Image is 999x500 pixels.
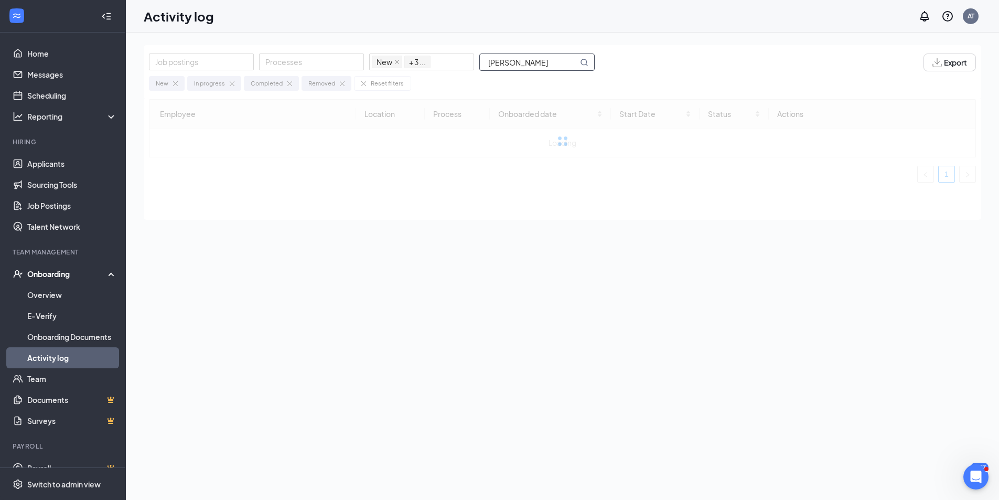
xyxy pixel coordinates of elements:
span: Export [944,59,967,66]
div: Payroll [13,442,115,451]
span: New [372,56,402,68]
svg: QuestionInfo [941,10,954,23]
iframe: Intercom live chat [963,464,989,490]
div: 4907 [971,463,989,472]
svg: Analysis [13,111,23,122]
button: Export [923,54,976,71]
div: Completed [251,79,283,88]
div: Reporting [27,111,117,122]
a: Job Postings [27,195,117,216]
a: Activity log [27,347,117,368]
a: E-Verify [27,305,117,326]
div: Removed [308,79,335,88]
div: In progress [194,79,225,88]
div: New [156,79,168,88]
a: Messages [27,64,117,85]
h1: Activity log [144,7,214,25]
svg: WorkstreamLogo [12,10,22,21]
a: PayrollCrown [27,458,117,478]
span: close [394,59,400,65]
svg: Notifications [918,10,931,23]
div: Hiring [13,137,115,146]
a: Overview [27,284,117,305]
svg: Settings [13,479,23,490]
span: New [377,56,392,68]
div: Reset filters [371,79,404,88]
div: Team Management [13,248,115,257]
div: Onboarding [27,269,108,279]
span: + 3 ... [409,56,426,68]
svg: UserCheck [13,269,23,279]
div: AT [968,12,974,20]
a: DocumentsCrown [27,389,117,410]
a: Applicants [27,153,117,174]
a: Scheduling [27,85,117,106]
svg: Collapse [101,11,112,22]
a: Team [27,368,117,389]
a: Sourcing Tools [27,174,117,195]
svg: MagnifyingGlass [580,58,588,67]
a: Talent Network [27,216,117,237]
div: Switch to admin view [27,479,101,490]
a: Home [27,43,117,64]
a: SurveysCrown [27,410,117,431]
span: + 3 ... [404,56,431,68]
a: Onboarding Documents [27,326,117,347]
